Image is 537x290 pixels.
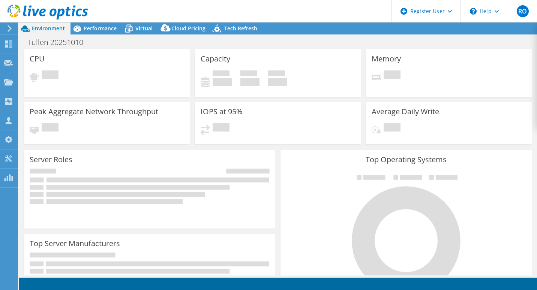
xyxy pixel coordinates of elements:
[201,55,230,63] h3: Capacity
[24,38,95,46] h1: Tullen 20251010
[240,70,257,78] span: Free
[372,55,401,63] h3: Memory
[470,8,477,15] svg: \n
[268,70,285,78] span: Total
[32,25,65,32] span: Environment
[213,78,232,86] h4: 0 GiB
[171,25,205,32] span: Cloud Pricing
[42,70,58,81] span: Pending
[517,5,529,17] span: RO
[201,108,243,116] h3: IOPS at 95%
[213,70,229,78] span: Used
[372,108,439,116] h3: Average Daily Write
[84,25,117,32] span: Performance
[268,78,287,86] h4: 0 GiB
[213,123,229,133] span: Pending
[30,155,72,164] h3: Server Roles
[30,55,45,63] h3: CPU
[42,123,58,133] span: Pending
[224,25,257,32] span: Tech Refresh
[240,78,259,86] h4: 0 GiB
[30,108,158,116] h3: Peak Aggregate Network Throughput
[135,25,153,32] span: Virtual
[30,239,120,248] h3: Top Server Manufacturers
[384,70,400,81] span: Pending
[384,123,400,133] span: Pending
[286,155,526,164] h3: Top Operating Systems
